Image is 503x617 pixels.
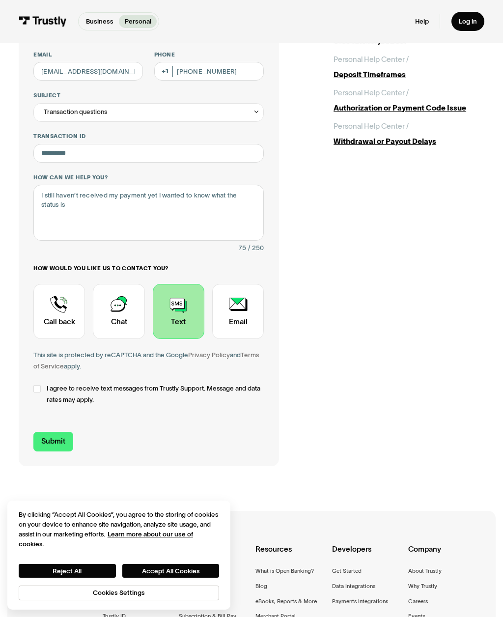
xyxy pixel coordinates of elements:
input: (555) 555-5555 [154,62,264,81]
a: Log in [451,12,484,31]
p: Personal [125,17,151,27]
a: Personal Help Center /Withdrawal or Payout Delays [334,121,484,147]
div: Log in [459,17,477,26]
a: Careers [408,597,428,606]
a: Terms of Service [33,351,259,370]
input: Submit [33,432,73,451]
div: Personal Help Center / [334,54,409,65]
label: Phone [154,51,264,58]
a: Get Started [332,566,362,576]
div: Withdrawal or Payout Delays [334,136,484,147]
button: Reject All [19,564,116,578]
img: Trustly Logo [19,16,67,27]
a: Why Trustly [408,582,437,591]
div: Deposit Timeframes [334,69,484,81]
div: Transaction questions [44,107,107,118]
button: Cookies Settings [19,586,220,600]
label: Email [33,51,143,58]
div: Developers [332,543,401,566]
a: Blog [255,582,267,591]
div: / 250 [248,243,264,254]
a: About Trustly [408,566,442,576]
span: I agree to receive text messages from Trustly Support. Message and data rates may apply. [47,383,264,405]
a: What is Open Banking? [255,566,314,576]
button: Accept All Cookies [122,564,220,578]
label: How can we help you? [33,174,264,181]
label: How would you like us to contact you? [33,265,264,272]
div: Company [408,543,477,566]
div: This site is protected by reCAPTCHA and the Google and apply. [33,350,264,372]
label: Transaction ID [33,133,264,140]
div: Cookie banner [7,501,230,609]
a: Personal [119,15,157,28]
div: 75 [239,243,246,254]
div: By clicking “Accept All Cookies”, you agree to the storing of cookies on your device to enhance s... [19,510,220,549]
div: Authorization or Payment Code Issue [334,103,484,114]
div: Personal Help Center / [334,121,409,132]
a: Data Integrations [332,582,375,591]
a: Personal Help Center /Deposit Timeframes [334,54,484,80]
p: Business [86,17,113,27]
a: More information about your privacy, opens in a new tab [19,531,193,548]
form: Contact Trustly Support [33,10,264,451]
div: Personal Help Center / [334,87,409,99]
a: Privacy Policy [188,351,230,359]
div: Privacy [19,510,220,600]
input: alex@mail.com [33,62,143,81]
a: Business [81,15,119,28]
div: Resources [255,543,324,566]
a: Help [415,17,429,26]
a: Payments Integrations [332,597,388,606]
label: Subject [33,92,264,99]
a: Personal Help Center /Authorization or Payment Code Issue [334,87,484,113]
a: eBooks, Reports & More [255,597,317,606]
div: Transaction questions [33,103,264,122]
